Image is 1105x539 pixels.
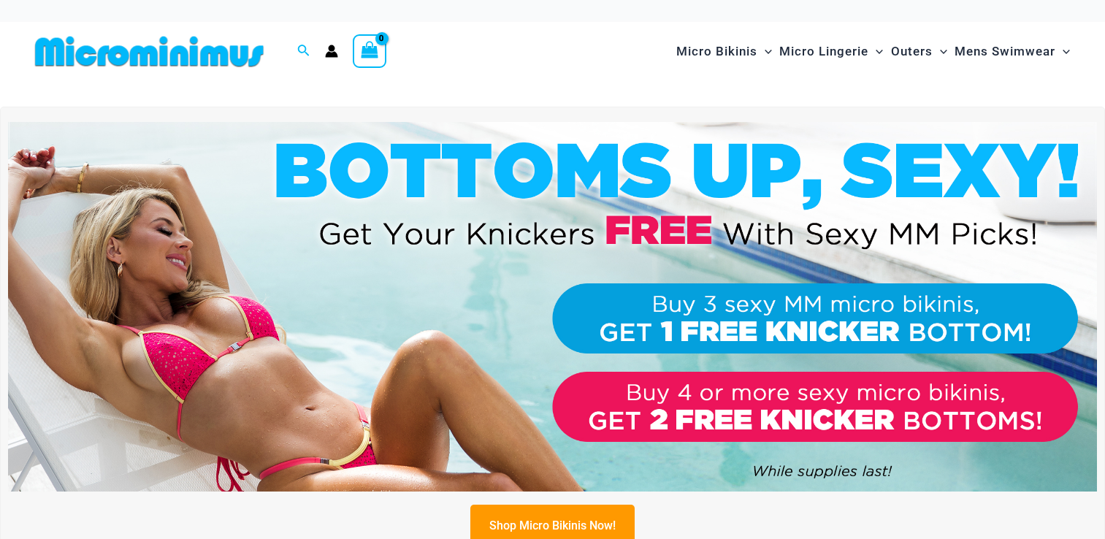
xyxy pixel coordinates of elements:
a: Micro LingerieMenu ToggleMenu Toggle [776,29,887,74]
span: Menu Toggle [1055,33,1070,70]
a: Mens SwimwearMenu ToggleMenu Toggle [951,29,1074,74]
a: View Shopping Cart, empty [353,34,386,68]
span: Menu Toggle [757,33,772,70]
span: Micro Bikinis [676,33,757,70]
span: Outers [891,33,933,70]
span: Mens Swimwear [955,33,1055,70]
a: OutersMenu ToggleMenu Toggle [887,29,951,74]
a: Micro BikinisMenu ToggleMenu Toggle [673,29,776,74]
img: Buy 3 or 4 Bikinis Get Free Knicker Promo [8,122,1097,492]
span: Menu Toggle [868,33,883,70]
span: Micro Lingerie [779,33,868,70]
a: Search icon link [297,42,310,61]
span: Menu Toggle [933,33,947,70]
nav: Site Navigation [670,27,1076,76]
img: MM SHOP LOGO FLAT [29,35,269,68]
a: Account icon link [325,45,338,58]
